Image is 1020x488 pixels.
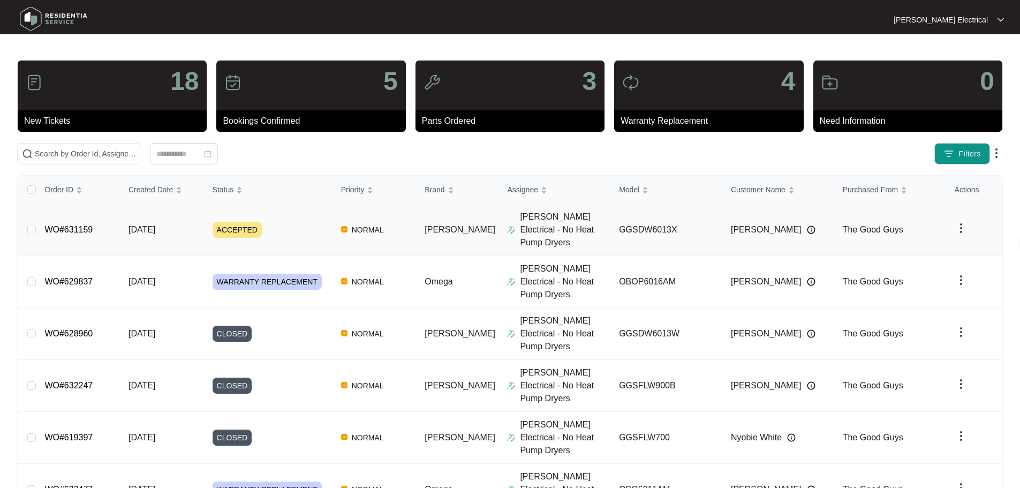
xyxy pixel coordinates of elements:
img: icon [424,74,441,91]
p: 0 [980,69,994,94]
img: icon [224,74,241,91]
img: Vercel Logo [341,278,347,284]
p: [PERSON_NAME] Electrical - No Heat Pump Dryers [520,314,610,353]
span: Filters [958,148,981,160]
span: Priority [341,184,365,196]
span: Brand [425,184,444,196]
span: Status [213,184,234,196]
p: [PERSON_NAME] Electrical - No Heat Pump Dryers [520,262,610,301]
img: dropdown arrow [955,274,968,287]
p: [PERSON_NAME] Electrical - No Heat Pump Dryers [520,366,610,405]
img: Assigner Icon [507,277,516,286]
th: Created Date [120,176,204,204]
a: WO#628960 [44,329,93,338]
th: Model [610,176,722,204]
span: [DATE] [129,277,155,286]
a: WO#631159 [44,225,93,234]
p: 4 [781,69,796,94]
th: Customer Name [722,176,834,204]
img: Info icon [807,329,815,338]
span: NORMAL [347,431,388,444]
th: Status [204,176,333,204]
p: 3 [582,69,596,94]
img: Info icon [807,277,815,286]
span: Assignee [507,184,538,196]
span: NORMAL [347,379,388,392]
img: dropdown arrow [990,147,1003,160]
img: Assigner Icon [507,433,516,442]
th: Purchased From [834,176,946,204]
span: CLOSED [213,430,252,446]
span: Created Date [129,184,173,196]
img: Vercel Logo [341,434,347,440]
img: Info icon [807,226,815,234]
td: OBOP6016AM [610,256,722,308]
span: The Good Guys [843,433,903,442]
span: The Good Guys [843,225,903,234]
img: Assigner Icon [507,381,516,390]
span: [PERSON_NAME] [731,223,802,236]
span: [PERSON_NAME] [425,225,495,234]
p: [PERSON_NAME] Electrical [894,14,988,25]
img: Info icon [807,381,815,390]
span: WARRANTY REPLACEMENT [213,274,322,290]
p: Parts Ordered [422,115,605,127]
p: Warranty Replacement [621,115,803,127]
td: GGSDW6013X [610,204,722,256]
span: Order ID [44,184,73,196]
img: icon [26,74,43,91]
th: Order ID [36,176,120,204]
p: 5 [383,69,398,94]
th: Assignee [498,176,610,204]
th: Priority [333,176,417,204]
span: The Good Guys [843,277,903,286]
span: ACCEPTED [213,222,262,238]
a: WO#632247 [44,381,93,390]
img: Vercel Logo [341,382,347,388]
span: The Good Guys [843,381,903,390]
img: Info icon [787,433,796,442]
p: [PERSON_NAME] Electrical - No Heat Pump Dryers [520,211,610,249]
span: [DATE] [129,433,155,442]
span: The Good Guys [843,329,903,338]
td: GGSFLW700 [610,412,722,464]
span: [PERSON_NAME] [731,275,802,288]
img: Vercel Logo [341,330,347,336]
span: [PERSON_NAME] [731,327,802,340]
img: dropdown arrow [955,378,968,391]
span: NORMAL [347,327,388,340]
img: dropdown arrow [955,430,968,442]
img: dropdown arrow [955,326,968,339]
img: Assigner Icon [507,226,516,234]
p: Need Information [820,115,1002,127]
p: New Tickets [24,115,207,127]
td: GGSFLW900B [610,360,722,412]
span: [PERSON_NAME] [425,381,495,390]
span: CLOSED [213,378,252,394]
p: 18 [170,69,199,94]
p: [PERSON_NAME] Electrical - No Heat Pump Dryers [520,418,610,457]
img: icon [622,74,639,91]
img: Vercel Logo [341,226,347,232]
span: NORMAL [347,223,388,236]
span: [DATE] [129,381,155,390]
span: CLOSED [213,326,252,342]
th: Brand [416,176,498,204]
span: Purchased From [843,184,898,196]
img: search-icon [22,148,33,159]
a: WO#619397 [44,433,93,442]
button: filter iconFilters [934,143,990,164]
p: Bookings Confirmed [223,115,405,127]
img: Assigner Icon [507,329,516,338]
span: [DATE] [129,225,155,234]
th: Actions [946,176,1002,204]
img: dropdown arrow [998,17,1004,22]
span: Model [619,184,639,196]
span: [PERSON_NAME] [425,433,495,442]
input: Search by Order Id, Assignee Name, Customer Name, Brand and Model [35,148,137,160]
span: Nyobie White [731,431,782,444]
span: [DATE] [129,329,155,338]
img: dropdown arrow [955,222,968,235]
td: GGSDW6013W [610,308,722,360]
span: NORMAL [347,275,388,288]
